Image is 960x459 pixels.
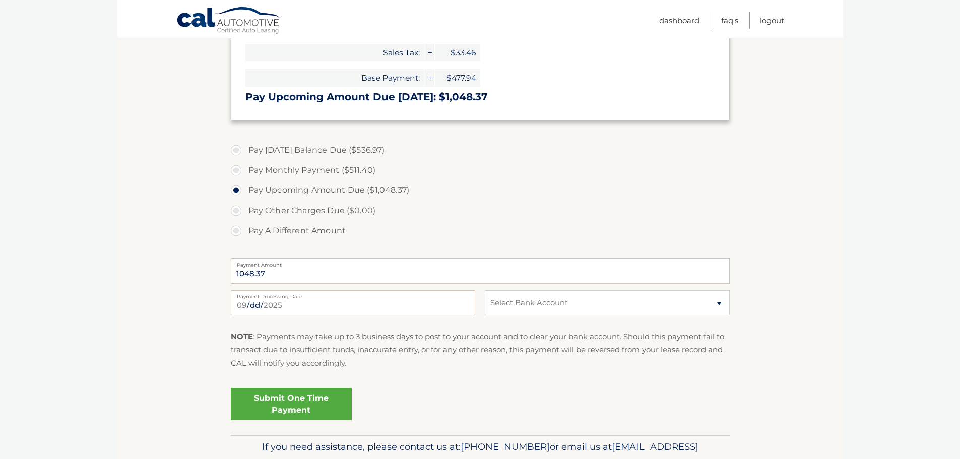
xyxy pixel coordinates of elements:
a: Cal Automotive [176,7,282,36]
label: Pay Monthly Payment ($511.40) [231,160,730,180]
span: $33.46 [435,44,480,61]
label: Payment Amount [231,258,730,267]
p: : Payments may take up to 3 business days to post to your account and to clear your bank account.... [231,330,730,370]
label: Pay A Different Amount [231,221,730,241]
span: Base Payment: [245,69,424,87]
h3: Pay Upcoming Amount Due [DATE]: $1,048.37 [245,91,715,103]
label: Pay [DATE] Balance Due ($536.97) [231,140,730,160]
label: Pay Other Charges Due ($0.00) [231,201,730,221]
span: + [424,69,434,87]
input: Payment Date [231,290,475,315]
span: [PHONE_NUMBER] [461,441,550,452]
strong: NOTE [231,332,253,341]
span: + [424,44,434,61]
span: $477.94 [435,69,480,87]
a: Dashboard [659,12,699,29]
a: Logout [760,12,784,29]
a: FAQ's [721,12,738,29]
input: Payment Amount [231,258,730,284]
span: Sales Tax: [245,44,424,61]
label: Payment Processing Date [231,290,475,298]
a: Submit One Time Payment [231,388,352,420]
label: Pay Upcoming Amount Due ($1,048.37) [231,180,730,201]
